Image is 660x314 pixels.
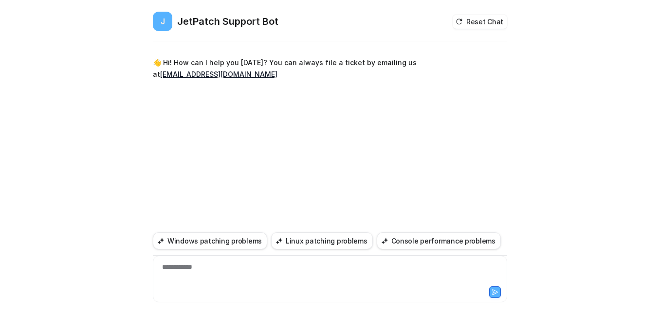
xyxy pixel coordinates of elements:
[271,232,373,249] button: Linux patching problems
[153,232,267,249] button: Windows patching problems
[453,15,507,29] button: Reset Chat
[153,12,172,31] span: J
[177,15,278,28] h2: JetPatch Support Bot
[153,57,438,80] p: 👋 Hi! How can I help you [DATE]? You can always file a ticket by emailing us at
[160,70,277,78] a: [EMAIL_ADDRESS][DOMAIN_NAME]
[377,232,501,249] button: Console performance problems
